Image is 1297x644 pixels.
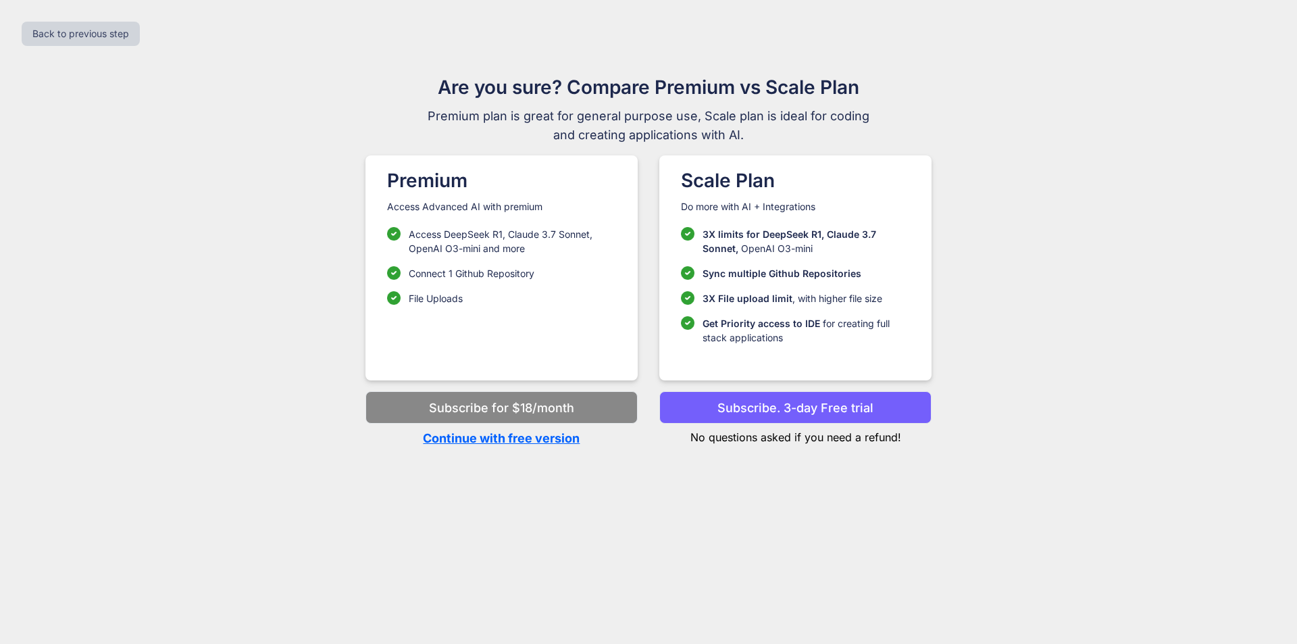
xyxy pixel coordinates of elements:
[703,291,882,305] p: , with higher file size
[387,200,616,214] p: Access Advanced AI with premium
[681,227,694,241] img: checklist
[703,316,910,345] p: for creating full stack applications
[703,318,820,329] span: Get Priority access to IDE
[387,227,401,241] img: checklist
[409,227,616,255] p: Access DeepSeek R1, Claude 3.7 Sonnet, OpenAI O3-mini and more
[681,291,694,305] img: checklist
[365,429,638,447] p: Continue with free version
[429,399,574,417] p: Subscribe for $18/month
[659,391,932,424] button: Subscribe. 3-day Free trial
[22,22,140,46] button: Back to previous step
[703,266,861,280] p: Sync multiple Github Repositories
[409,291,463,305] p: File Uploads
[681,200,910,214] p: Do more with AI + Integrations
[681,266,694,280] img: checklist
[387,166,616,195] h1: Premium
[703,227,910,255] p: OpenAI O3-mini
[659,424,932,445] p: No questions asked if you need a refund!
[703,228,876,254] span: 3X limits for DeepSeek R1, Claude 3.7 Sonnet,
[409,266,534,280] p: Connect 1 Github Repository
[387,266,401,280] img: checklist
[717,399,873,417] p: Subscribe. 3-day Free trial
[422,73,875,101] h1: Are you sure? Compare Premium vs Scale Plan
[387,291,401,305] img: checklist
[703,293,792,304] span: 3X File upload limit
[365,391,638,424] button: Subscribe for $18/month
[422,107,875,145] span: Premium plan is great for general purpose use, Scale plan is ideal for coding and creating applic...
[681,316,694,330] img: checklist
[681,166,910,195] h1: Scale Plan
